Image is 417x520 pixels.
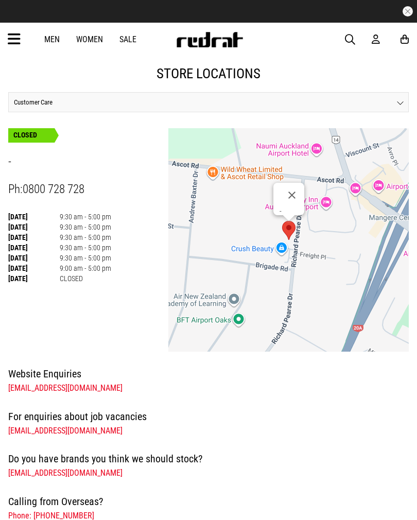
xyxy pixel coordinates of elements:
[60,242,111,253] td: 9:30 am - 5:00 pm
[8,263,60,273] th: [DATE]
[8,222,60,232] th: [DATE]
[76,34,103,44] a: Women
[8,450,409,467] h4: Do you have brands you think we should stock?
[8,468,123,478] a: [EMAIL_ADDRESS][DOMAIN_NAME]
[60,222,111,232] td: 9:30 am - 5:00 pm
[8,366,409,382] h4: Website Enquiries
[280,183,304,207] button: Close
[131,6,286,16] iframe: Customer reviews powered by Trustpilot
[8,426,123,436] a: [EMAIL_ADDRESS][DOMAIN_NAME]
[119,34,136,44] a: Sale
[8,493,409,510] h4: Calling from Overseas?
[280,207,304,215] div: -
[8,273,60,284] th: [DATE]
[8,242,60,253] th: [DATE]
[60,273,111,284] td: CLOSED
[9,93,408,112] h3: Customer Care
[8,253,60,263] th: [DATE]
[8,65,409,82] h1: store locations
[60,232,111,242] td: 9:30 am - 5:00 pm
[176,32,244,47] img: Redrat logo
[60,212,111,222] td: 9:30 am - 5:00 pm
[8,232,60,242] th: [DATE]
[8,212,60,222] th: [DATE]
[8,154,168,170] h3: -
[60,253,111,263] td: 9:30 am - 5:00 pm
[8,383,123,393] a: [EMAIL_ADDRESS][DOMAIN_NAME]
[60,263,111,273] td: 9:00 am - 5:00 pm
[44,34,60,44] a: Men
[23,182,84,196] a: 0800 728 728
[8,182,84,196] span: Ph:
[8,128,55,143] div: CLOSED
[8,408,409,425] h4: For enquiries about job vacancies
